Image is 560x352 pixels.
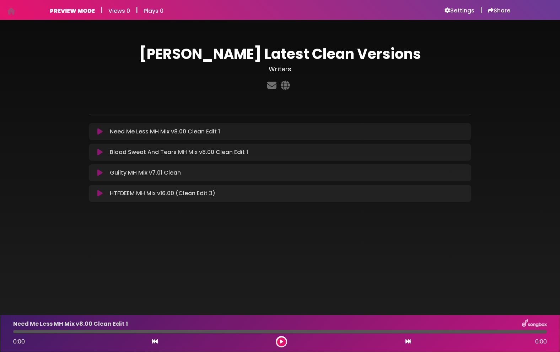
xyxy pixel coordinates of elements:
[89,45,471,62] h1: [PERSON_NAME] Latest Clean Versions
[101,6,103,14] h5: |
[136,6,138,14] h5: |
[110,189,215,198] p: HTFDEEM MH Mix v16.00 (Clean Edit 3)
[480,6,482,14] h5: |
[144,7,163,14] h6: Plays 0
[50,7,95,14] h6: PREVIEW MODE
[110,148,248,156] p: Blood Sweat And Tears MH Mix v8.00 Clean Edit 1
[488,7,510,14] a: Share
[110,169,181,177] p: Guilty MH Mix v7.01 Clean
[110,127,220,136] p: Need Me Less MH Mix v8.00 Clean Edit 1
[89,65,471,73] h3: Writers
[108,7,130,14] h6: Views 0
[445,7,474,14] a: Settings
